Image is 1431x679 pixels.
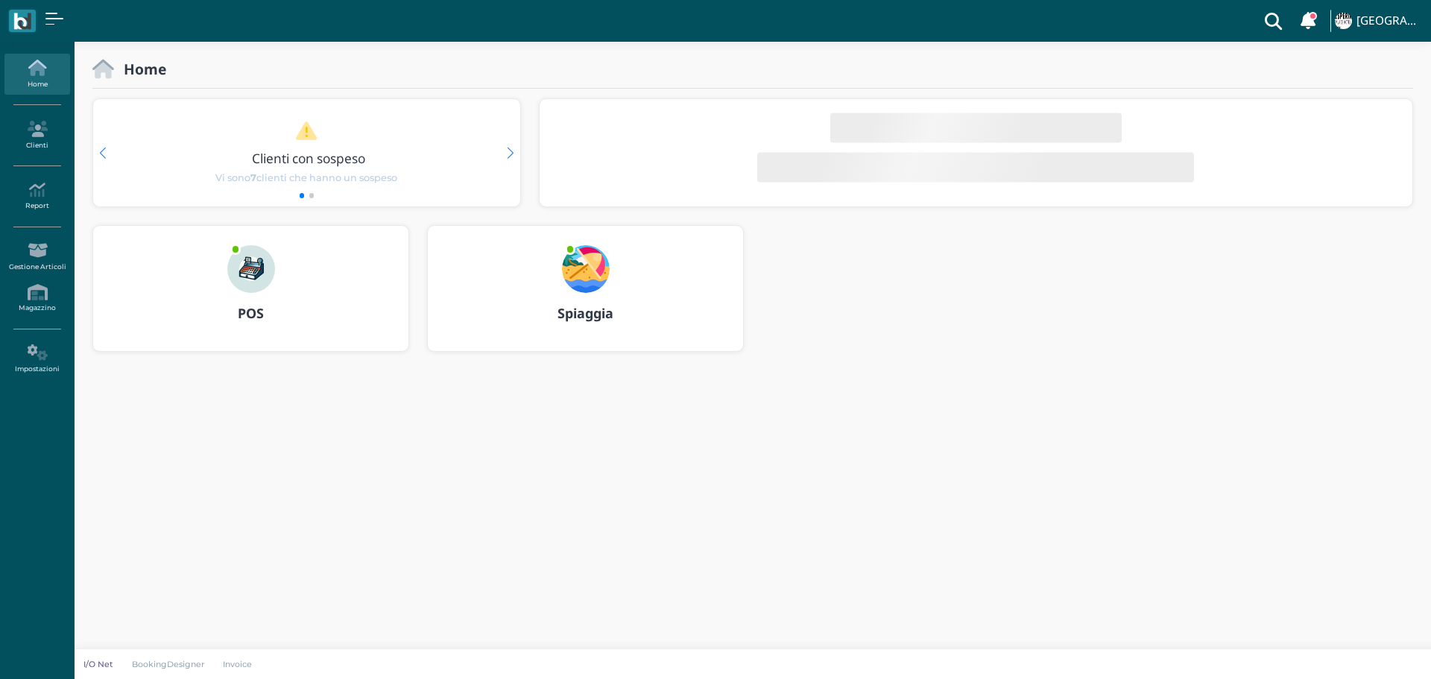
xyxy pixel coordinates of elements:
a: Clienti [4,115,69,156]
a: Report [4,176,69,217]
a: ... [GEOGRAPHIC_DATA] [1333,3,1422,39]
a: Clienti con sospeso Vi sono7clienti che hanno un sospeso [121,121,491,185]
a: Home [4,54,69,95]
a: Gestione Articoli [4,236,69,277]
div: 1 / 2 [93,99,520,206]
a: Magazzino [4,278,69,319]
h2: Home [114,61,166,77]
div: Next slide [507,148,514,159]
span: Vi sono clienti che hanno un sospeso [215,171,397,185]
a: ... Spiaggia [427,225,744,370]
iframe: Help widget launcher [1325,633,1418,666]
b: Spiaggia [557,304,613,322]
b: 7 [250,172,256,183]
img: logo [13,13,31,30]
img: ... [1335,13,1351,29]
img: ... [227,245,275,293]
a: Impostazioni [4,338,69,379]
b: POS [238,304,264,322]
h4: [GEOGRAPHIC_DATA] [1356,15,1422,28]
div: Previous slide [99,148,106,159]
h3: Clienti con sospeso [124,151,494,165]
img: ... [562,245,610,293]
a: ... POS [92,225,409,370]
